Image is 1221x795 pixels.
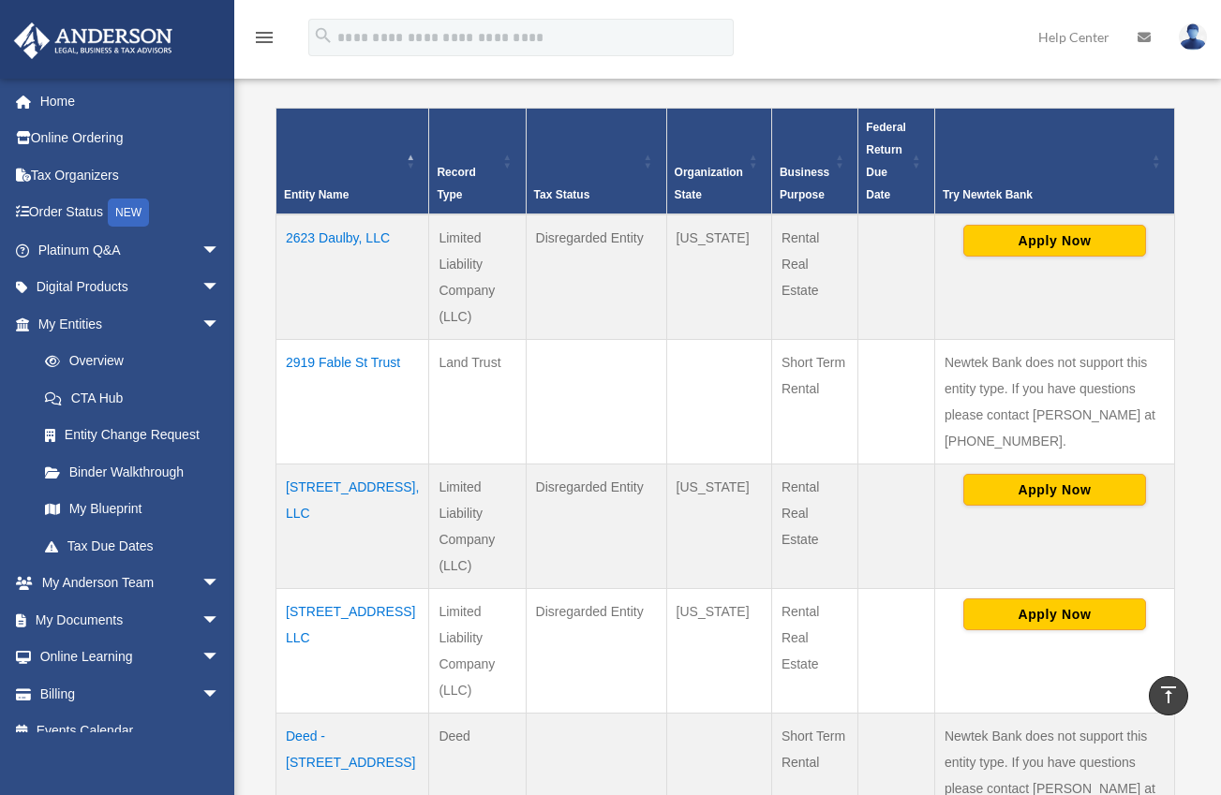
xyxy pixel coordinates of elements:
[437,166,475,201] span: Record Type
[201,601,239,640] span: arrow_drop_down
[13,120,248,157] a: Online Ordering
[201,675,239,714] span: arrow_drop_down
[429,464,526,589] td: Limited Liability Company (LLC)
[201,565,239,603] span: arrow_drop_down
[780,166,829,201] span: Business Purpose
[201,269,239,307] span: arrow_drop_down
[201,231,239,270] span: arrow_drop_down
[26,343,230,380] a: Overview
[13,231,248,269] a: Platinum Q&Aarrow_drop_down
[13,565,248,602] a: My Anderson Teamarrow_drop_down
[934,109,1174,215] th: Try Newtek Bank : Activate to sort
[534,188,590,201] span: Tax Status
[429,214,526,340] td: Limited Liability Company (LLC)
[771,214,857,340] td: Rental Real Estate
[858,109,935,215] th: Federal Return Due Date: Activate to sort
[276,464,429,589] td: [STREET_ADDRESS], LLC
[284,188,349,201] span: Entity Name
[1179,23,1207,51] img: User Pic
[13,601,248,639] a: My Documentsarrow_drop_down
[963,225,1146,257] button: Apply Now
[526,589,666,714] td: Disregarded Entity
[13,194,248,232] a: Order StatusNEW
[666,589,771,714] td: [US_STATE]
[526,464,666,589] td: Disregarded Entity
[26,491,239,528] a: My Blueprint
[253,33,275,49] a: menu
[666,109,771,215] th: Organization State: Activate to sort
[13,713,248,750] a: Events Calendar
[201,639,239,677] span: arrow_drop_down
[13,305,239,343] a: My Entitiesarrow_drop_down
[276,109,429,215] th: Entity Name: Activate to invert sorting
[963,598,1146,630] button: Apply Now
[666,214,771,340] td: [US_STATE]
[526,214,666,340] td: Disregarded Entity
[26,453,239,491] a: Binder Walkthrough
[276,589,429,714] td: [STREET_ADDRESS] LLC
[13,675,248,713] a: Billingarrow_drop_down
[429,109,526,215] th: Record Type: Activate to sort
[771,109,857,215] th: Business Purpose: Activate to sort
[26,527,239,565] a: Tax Due Dates
[429,589,526,714] td: Limited Liability Company (LLC)
[1149,676,1188,715] a: vertical_align_top
[934,340,1174,464] td: Newtek Bank does not support this entity type. If you have questions please contact [PERSON_NAME]...
[276,340,429,464] td: 2919 Fable St Trust
[771,589,857,714] td: Rental Real Estate
[276,214,429,340] td: 2623 Daulby, LLC
[201,305,239,344] span: arrow_drop_down
[943,184,1146,206] div: Try Newtek Bank
[313,25,334,46] i: search
[13,639,248,676] a: Online Learningarrow_drop_down
[108,199,149,227] div: NEW
[13,156,248,194] a: Tax Organizers
[1157,684,1180,706] i: vertical_align_top
[26,417,239,454] a: Entity Change Request
[526,109,666,215] th: Tax Status: Activate to sort
[26,379,239,417] a: CTA Hub
[675,166,743,201] span: Organization State
[13,82,248,120] a: Home
[666,464,771,589] td: [US_STATE]
[866,121,906,201] span: Federal Return Due Date
[8,22,178,59] img: Anderson Advisors Platinum Portal
[963,474,1146,506] button: Apply Now
[253,26,275,49] i: menu
[771,340,857,464] td: Short Term Rental
[13,269,248,306] a: Digital Productsarrow_drop_down
[429,340,526,464] td: Land Trust
[771,464,857,589] td: Rental Real Estate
